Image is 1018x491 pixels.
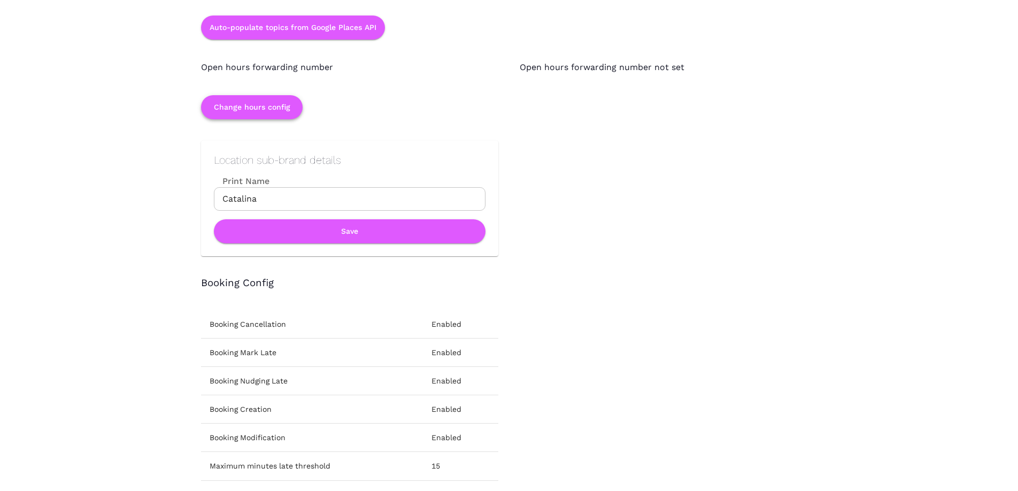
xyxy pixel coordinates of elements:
[201,278,817,289] h3: Booking Config
[201,424,423,452] td: Booking Modification
[214,175,485,187] label: Print Name
[423,452,498,480] td: 15
[201,339,423,367] td: Booking Mark Late
[201,367,423,395] td: Booking Nudging Late
[423,395,498,424] td: Enabled
[180,40,498,74] div: Open hours forwarding number
[201,310,423,339] td: Booking Cancellation
[201,16,385,40] button: Auto-populate topics from Google Places API
[423,339,498,367] td: Enabled
[201,395,423,424] td: Booking Creation
[423,310,498,339] td: Enabled
[498,40,817,74] div: Open hours forwarding number not set
[214,219,485,243] button: Save
[423,424,498,452] td: Enabled
[201,95,303,119] button: Change hours config
[423,367,498,395] td: Enabled
[201,452,423,480] td: Maximum minutes late threshold
[214,154,485,166] h2: Location sub-brand details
